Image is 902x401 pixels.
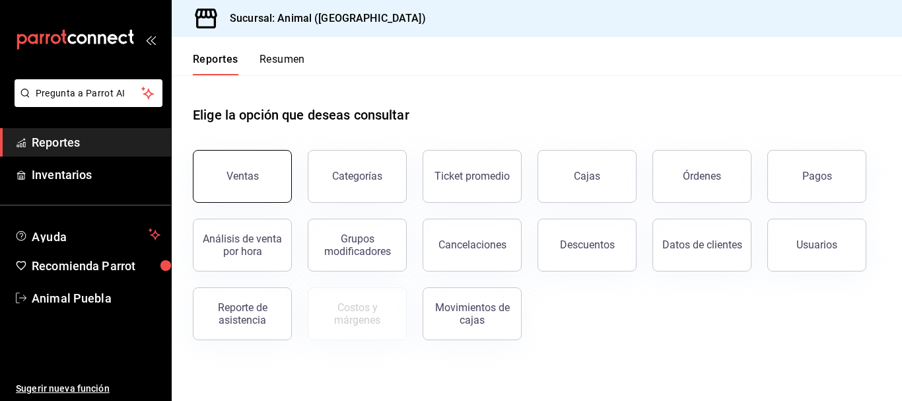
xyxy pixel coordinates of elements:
div: Datos de clientes [662,238,742,251]
div: Ventas [226,170,259,182]
div: Categorías [332,170,382,182]
button: Análisis de venta por hora [193,219,292,272]
div: Cancelaciones [438,238,506,251]
div: Pagos [802,170,832,182]
div: navigation tabs [193,53,305,75]
div: Cajas [574,168,601,184]
div: Usuarios [796,238,837,251]
button: Ventas [193,150,292,203]
span: Pregunta a Parrot AI [36,87,142,100]
button: Ticket promedio [423,150,522,203]
span: Reportes [32,133,160,151]
button: Movimientos de cajas [423,287,522,340]
span: Inventarios [32,166,160,184]
button: Datos de clientes [652,219,751,272]
span: Recomienda Parrot [32,257,160,275]
button: Contrata inventarios para ver este reporte [308,287,407,340]
span: Animal Puebla [32,289,160,307]
div: Costos y márgenes [316,301,398,326]
button: Reporte de asistencia [193,287,292,340]
button: Reportes [193,53,238,75]
div: Reporte de asistencia [201,301,283,326]
button: Resumen [260,53,305,75]
button: Descuentos [538,219,637,272]
span: Sugerir nueva función [16,382,160,396]
div: Órdenes [683,170,721,182]
div: Ticket promedio [434,170,510,182]
h1: Elige la opción que deseas consultar [193,105,409,125]
button: Usuarios [767,219,866,272]
button: Grupos modificadores [308,219,407,272]
a: Cajas [538,150,637,203]
button: Pagos [767,150,866,203]
button: Cancelaciones [423,219,522,272]
button: open_drawer_menu [145,34,156,45]
button: Pregunta a Parrot AI [15,79,162,107]
div: Movimientos de cajas [431,301,513,326]
div: Análisis de venta por hora [201,233,283,258]
span: Ayuda [32,227,143,242]
button: Órdenes [652,150,751,203]
button: Categorías [308,150,407,203]
div: Descuentos [560,238,615,251]
h3: Sucursal: Animal ([GEOGRAPHIC_DATA]) [219,11,426,26]
a: Pregunta a Parrot AI [9,96,162,110]
div: Grupos modificadores [316,233,398,258]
